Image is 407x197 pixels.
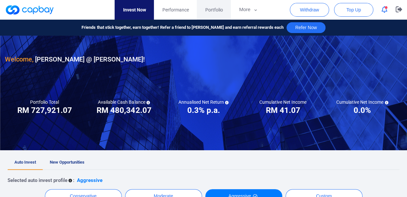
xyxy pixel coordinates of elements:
[77,176,102,184] p: Aggressive
[336,99,388,105] h5: Cumulative Net Income
[30,99,59,105] h5: Portfolio Total
[205,6,223,13] span: Portfolio
[346,7,361,13] span: Top Up
[98,99,150,105] h5: Available Cash Balance
[97,105,151,116] h3: RM 480,342.07
[259,99,306,105] h5: Cumulative Net Income
[14,160,36,165] span: Auto Invest
[50,160,84,165] span: New Opportunities
[266,105,300,116] h3: RM 41.07
[162,6,189,13] span: Performance
[287,22,325,33] button: Refer Now
[178,99,229,105] h5: Annualised Net Return
[290,3,329,17] button: Withdraw
[187,105,220,116] h3: 0.3% p.a.
[17,105,72,116] h3: RM 727,921.07
[354,105,371,116] h3: 0.0%
[334,3,373,17] button: Top Up
[82,24,283,31] span: Friends that stick together, earn together! Refer a friend to [PERSON_NAME] and earn referral rew...
[73,176,74,184] p: :
[8,176,67,184] p: Selected auto invest profile
[5,54,145,64] h3: [PERSON_NAME] @ [PERSON_NAME] !
[5,55,33,63] span: Welcome,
